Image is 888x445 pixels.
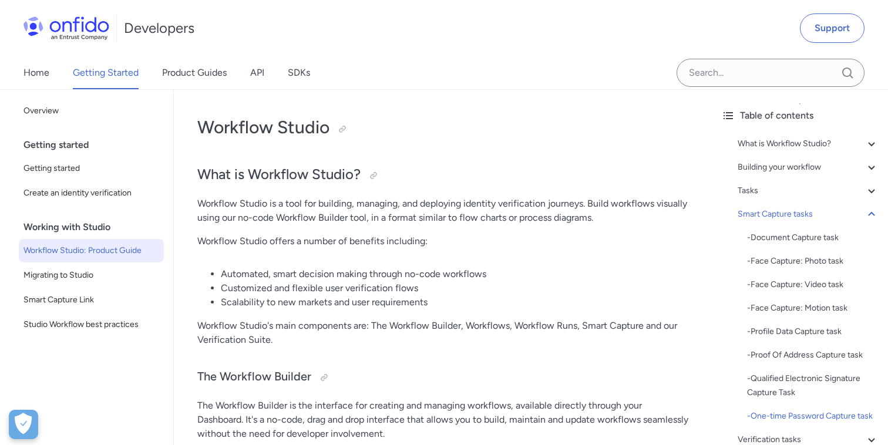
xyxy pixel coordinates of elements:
[250,56,264,89] a: API
[747,325,879,339] div: - Profile Data Capture task
[747,372,879,400] a: -Qualified Electronic Signature Capture Task
[747,278,879,292] a: -Face Capture: Video task
[721,109,879,123] div: Table of contents
[197,116,688,139] h1: Workflow Studio
[124,19,194,38] h1: Developers
[738,184,879,198] a: Tasks
[19,264,164,287] a: Migrating to Studio
[738,160,879,174] a: Building your workflow
[747,278,879,292] div: - Face Capture: Video task
[9,410,38,439] button: Open Preferences
[747,325,879,339] a: -Profile Data Capture task
[747,301,879,315] div: - Face Capture: Motion task
[23,268,159,282] span: Migrating to Studio
[19,239,164,262] a: Workflow Studio: Product Guide
[738,137,879,151] a: What is Workflow Studio?
[221,267,688,281] li: Automated, smart decision making through no-code workflows
[747,372,879,400] div: - Qualified Electronic Signature Capture Task
[747,409,879,423] a: -One-time Password Capture task
[747,348,879,362] div: - Proof Of Address Capture task
[197,234,688,248] p: Workflow Studio offers a number of benefits including:
[23,16,109,40] img: Onfido Logo
[288,56,310,89] a: SDKs
[19,288,164,312] a: Smart Capture Link
[162,56,227,89] a: Product Guides
[747,254,879,268] div: - Face Capture: Photo task
[747,254,879,268] a: -Face Capture: Photo task
[23,133,169,157] div: Getting started
[23,318,159,332] span: Studio Workflow best practices
[19,157,164,180] a: Getting started
[9,410,38,439] div: Cookie Preferences
[19,181,164,205] a: Create an identity verification
[23,293,159,307] span: Smart Capture Link
[23,161,159,176] span: Getting started
[747,409,879,423] div: - One-time Password Capture task
[23,244,159,258] span: Workflow Studio: Product Guide
[23,104,159,118] span: Overview
[197,319,688,347] p: Workflow Studio's main components are: The Workflow Builder, Workflows, Workflow Runs, Smart Capt...
[221,281,688,295] li: Customized and flexible user verification flows
[197,399,688,441] p: The Workflow Builder is the interface for creating and managing workflows, available directly thr...
[221,295,688,309] li: Scalability to new markets and user requirements
[747,231,879,245] a: -Document Capture task
[23,215,169,239] div: Working with Studio
[23,186,159,200] span: Create an identity verification
[73,56,139,89] a: Getting Started
[747,231,879,245] div: - Document Capture task
[800,14,865,43] a: Support
[747,348,879,362] a: -Proof Of Address Capture task
[197,368,688,387] h3: The Workflow Builder
[747,301,879,315] a: -Face Capture: Motion task
[197,165,688,185] h2: What is Workflow Studio?
[738,207,879,221] a: Smart Capture tasks
[677,59,865,87] input: Onfido search input field
[23,56,49,89] a: Home
[19,99,164,123] a: Overview
[19,313,164,336] a: Studio Workflow best practices
[197,197,688,225] p: Workflow Studio is a tool for building, managing, and deploying identity verification journeys. B...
